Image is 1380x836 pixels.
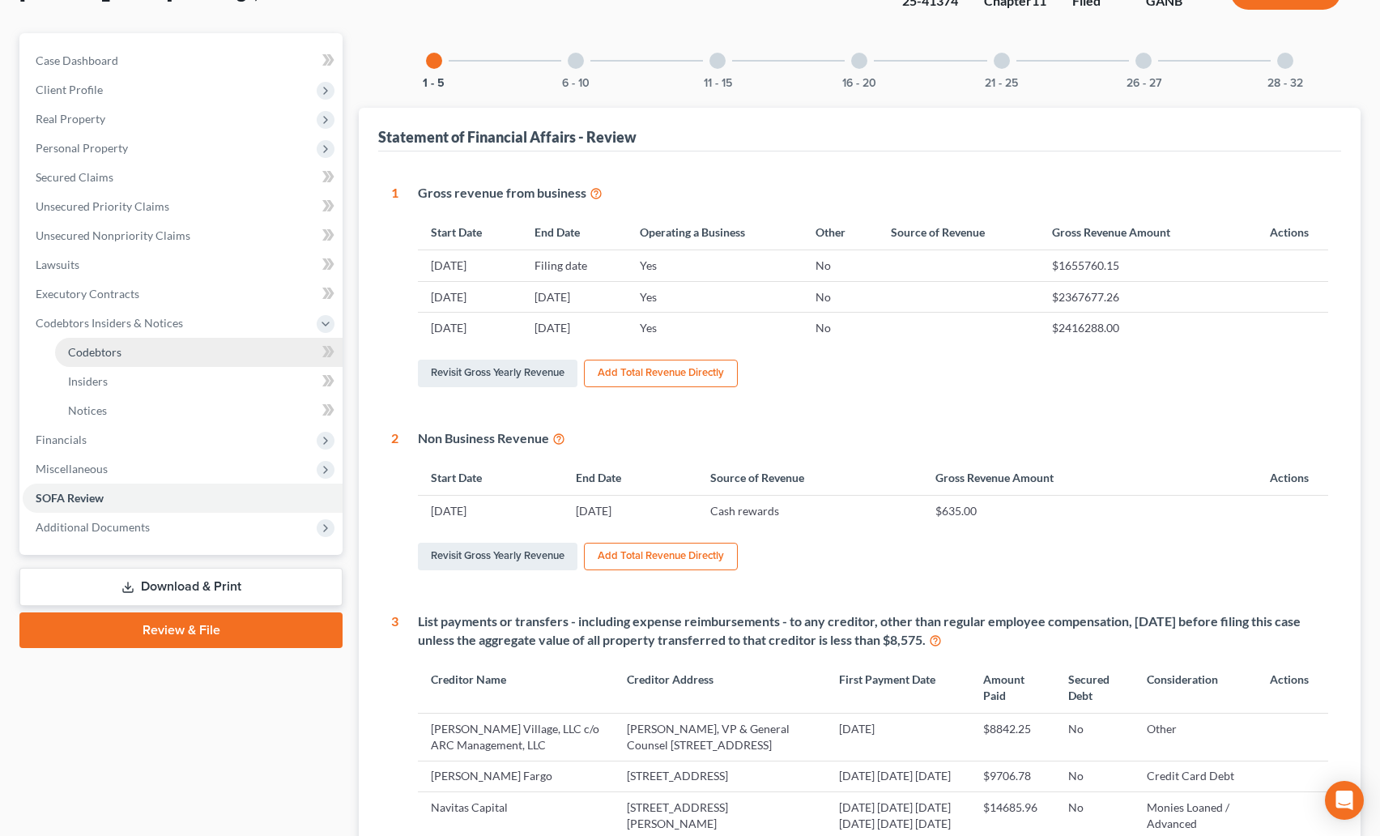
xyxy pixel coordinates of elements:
th: Secured Debt [1055,662,1133,713]
button: 1 - 5 [423,78,445,89]
td: [DATE] [522,281,627,312]
a: Notices [55,396,343,425]
span: SOFA Review [36,491,104,505]
td: [DATE] [418,313,522,343]
th: Gross Revenue Amount [922,461,1194,496]
div: Open Intercom Messenger [1325,781,1364,820]
th: Actions [1257,662,1328,713]
th: Gross Revenue Amount [1039,215,1233,250]
button: 6 - 10 [562,78,590,89]
span: Personal Property [36,141,128,155]
th: Amount Paid [970,662,1055,713]
td: No [1055,714,1133,761]
button: Add Total Revenue Directly [584,543,738,570]
td: No [803,250,878,281]
button: 16 - 20 [842,78,876,89]
a: Secured Claims [23,163,343,192]
th: Actions [1233,215,1328,250]
th: Source of Revenue [697,461,923,496]
td: $2416288.00 [1039,313,1233,343]
div: Non Business Revenue [418,429,1328,448]
td: Yes [627,281,803,312]
th: End Date [563,461,697,496]
td: Yes [627,313,803,343]
td: [DATE] [418,250,522,281]
div: 1 [391,184,398,390]
td: [PERSON_NAME] Fargo [418,761,614,791]
td: [PERSON_NAME] Village, LLC c/o ARC Management, LLC [418,714,614,761]
td: Yes [627,250,803,281]
td: [DATE] [418,281,522,312]
th: Operating a Business [627,215,803,250]
th: Creditor Address [614,662,826,713]
td: Other [1134,714,1257,761]
a: Case Dashboard [23,46,343,75]
a: Insiders [55,367,343,396]
td: No [1055,761,1133,791]
td: [PERSON_NAME], VP & General Counsel [STREET_ADDRESS] [614,714,826,761]
th: Other [803,215,878,250]
span: Real Property [36,112,105,126]
td: Credit Card Debt [1134,761,1257,791]
td: $8842.25 [970,714,1055,761]
span: Client Profile [36,83,103,96]
th: Actions [1194,461,1328,496]
button: 26 - 27 [1127,78,1161,89]
td: [DATE] [826,714,970,761]
span: Codebtors Insiders & Notices [36,316,183,330]
td: No [803,313,878,343]
div: 2 [391,429,398,574]
span: Additional Documents [36,520,150,534]
span: Executory Contracts [36,287,139,301]
th: Start Date [418,215,522,250]
span: Insiders [68,374,108,388]
button: 21 - 25 [985,78,1018,89]
td: $9706.78 [970,761,1055,791]
td: [DATE] [418,496,563,527]
a: SOFA Review [23,484,343,513]
div: Gross revenue from business [418,184,1328,203]
td: Filing date [522,250,627,281]
td: Cash rewards [697,496,923,527]
th: End Date [522,215,627,250]
span: Miscellaneous [36,462,108,476]
td: [DATE] [DATE] [DATE] [826,761,970,791]
a: Review & File [19,612,343,648]
button: Add Total Revenue Directly [584,360,738,387]
td: No [803,281,878,312]
div: Statement of Financial Affairs - Review [378,127,637,147]
a: Revisit Gross Yearly Revenue [418,543,577,570]
th: Source of Revenue [878,215,1039,250]
td: [STREET_ADDRESS] [614,761,826,791]
th: First Payment Date [826,662,970,713]
span: Unsecured Nonpriority Claims [36,228,190,242]
span: Unsecured Priority Claims [36,199,169,213]
td: [DATE] [522,313,627,343]
span: Lawsuits [36,258,79,271]
a: Revisit Gross Yearly Revenue [418,360,577,387]
button: 28 - 32 [1267,78,1303,89]
a: Codebtors [55,338,343,367]
span: Codebtors [68,345,121,359]
span: Financials [36,433,87,446]
td: [DATE] [563,496,697,527]
button: 11 - 15 [704,78,732,89]
td: $1655760.15 [1039,250,1233,281]
a: Lawsuits [23,250,343,279]
a: Unsecured Nonpriority Claims [23,221,343,250]
th: Consideration [1134,662,1257,713]
span: Case Dashboard [36,53,118,67]
a: Download & Print [19,568,343,606]
span: Secured Claims [36,170,113,184]
span: Notices [68,403,107,417]
td: $635.00 [922,496,1194,527]
th: Creditor Name [418,662,614,713]
a: Executory Contracts [23,279,343,309]
th: Start Date [418,461,563,496]
a: Unsecured Priority Claims [23,192,343,221]
div: List payments or transfers - including expense reimbursements - to any creditor, other than regul... [418,612,1328,650]
td: $2367677.26 [1039,281,1233,312]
